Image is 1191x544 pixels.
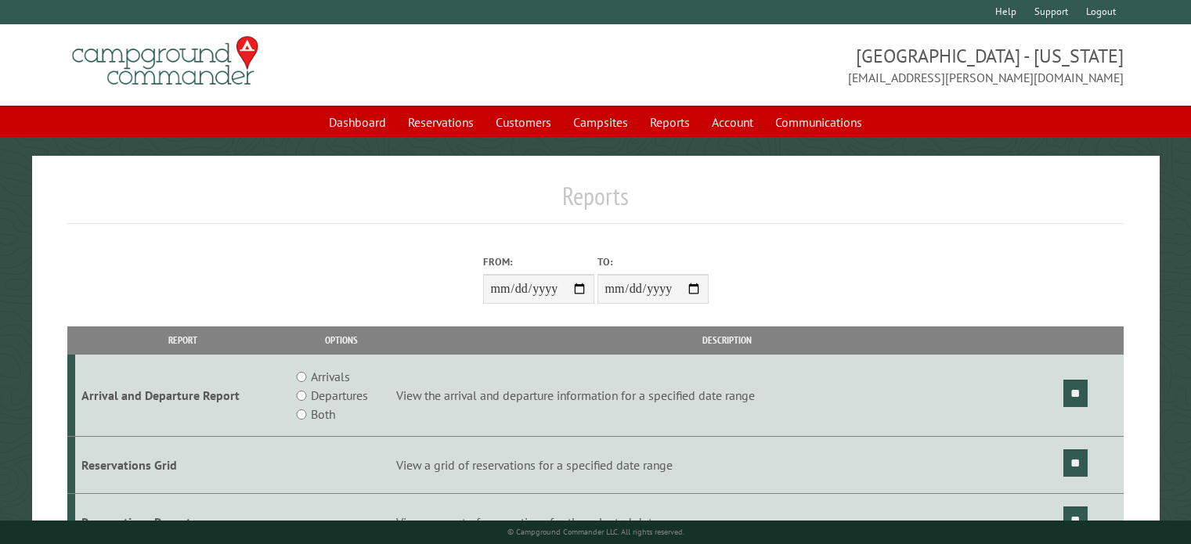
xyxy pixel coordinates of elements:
[486,107,561,137] a: Customers
[702,107,763,137] a: Account
[75,355,290,437] td: Arrival and Departure Report
[67,181,1124,224] h1: Reports
[319,107,395,137] a: Dashboard
[564,107,637,137] a: Campsites
[290,326,394,354] th: Options
[507,527,684,537] small: © Campground Commander LLC. All rights reserved.
[75,437,290,494] td: Reservations Grid
[67,31,263,92] img: Campground Commander
[597,254,709,269] label: To:
[394,437,1061,494] td: View a grid of reservations for a specified date range
[766,107,872,137] a: Communications
[596,43,1124,87] span: [GEOGRAPHIC_DATA] - [US_STATE] [EMAIL_ADDRESS][PERSON_NAME][DOMAIN_NAME]
[641,107,699,137] a: Reports
[75,326,290,354] th: Report
[394,326,1061,354] th: Description
[483,254,594,269] label: From:
[311,386,368,405] label: Departures
[311,405,335,423] label: Both
[394,355,1061,437] td: View the arrival and departure information for a specified date range
[311,367,350,386] label: Arrivals
[399,107,483,137] a: Reservations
